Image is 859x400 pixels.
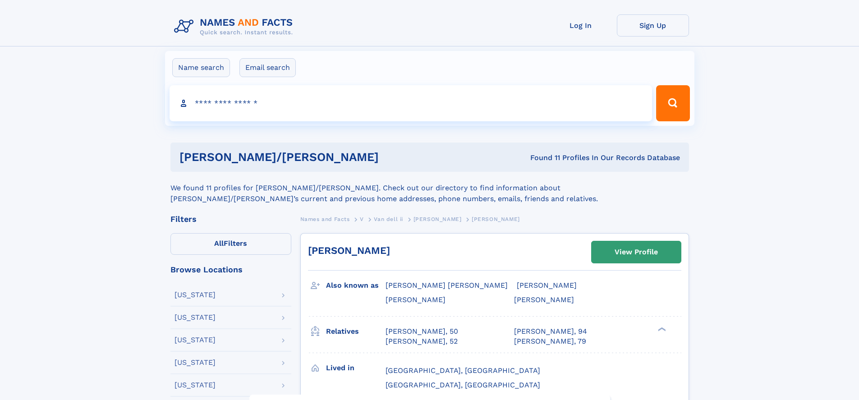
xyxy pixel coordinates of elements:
[514,336,586,346] a: [PERSON_NAME], 79
[374,216,403,222] span: Van dell ii
[239,58,296,77] label: Email search
[175,336,216,344] div: [US_STATE]
[517,281,577,290] span: [PERSON_NAME]
[300,213,350,225] a: Names and Facts
[170,85,652,121] input: search input
[413,216,462,222] span: [PERSON_NAME]
[455,153,680,163] div: Found 11 Profiles In Our Records Database
[413,213,462,225] a: [PERSON_NAME]
[514,295,574,304] span: [PERSON_NAME]
[386,326,458,336] a: [PERSON_NAME], 50
[360,216,364,222] span: V
[308,245,390,256] a: [PERSON_NAME]
[386,281,508,290] span: [PERSON_NAME] [PERSON_NAME]
[170,233,291,255] label: Filters
[175,382,216,389] div: [US_STATE]
[170,14,300,39] img: Logo Names and Facts
[214,239,224,248] span: All
[656,85,689,121] button: Search Button
[514,326,587,336] a: [PERSON_NAME], 94
[172,58,230,77] label: Name search
[386,295,446,304] span: [PERSON_NAME]
[592,241,681,263] a: View Profile
[175,291,216,299] div: [US_STATE]
[615,242,658,262] div: View Profile
[617,14,689,37] a: Sign Up
[170,215,291,223] div: Filters
[360,213,364,225] a: V
[175,314,216,321] div: [US_STATE]
[386,366,540,375] span: [GEOGRAPHIC_DATA], [GEOGRAPHIC_DATA]
[326,324,386,339] h3: Relatives
[656,326,666,332] div: ❯
[170,172,689,204] div: We found 11 profiles for [PERSON_NAME]/[PERSON_NAME]. Check out our directory to find information...
[326,360,386,376] h3: Lived in
[374,213,403,225] a: Van dell ii
[175,359,216,366] div: [US_STATE]
[179,152,455,163] h1: [PERSON_NAME]/[PERSON_NAME]
[170,266,291,274] div: Browse Locations
[545,14,617,37] a: Log In
[386,336,458,346] a: [PERSON_NAME], 52
[472,216,520,222] span: [PERSON_NAME]
[386,381,540,389] span: [GEOGRAPHIC_DATA], [GEOGRAPHIC_DATA]
[326,278,386,293] h3: Also known as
